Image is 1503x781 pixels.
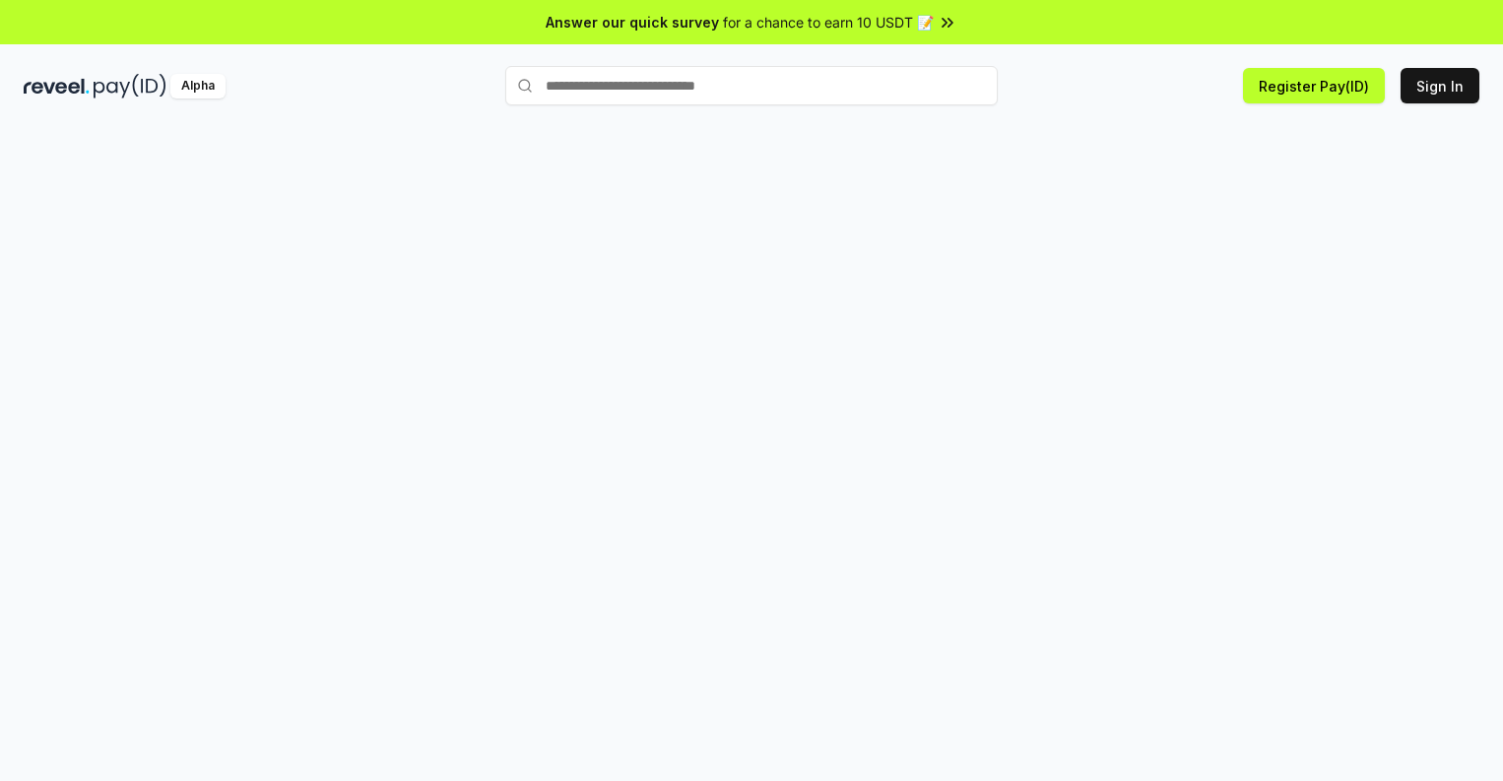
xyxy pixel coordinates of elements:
[1401,68,1479,103] button: Sign In
[24,74,90,98] img: reveel_dark
[94,74,166,98] img: pay_id
[170,74,226,98] div: Alpha
[723,12,934,33] span: for a chance to earn 10 USDT 📝
[546,12,719,33] span: Answer our quick survey
[1243,68,1385,103] button: Register Pay(ID)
